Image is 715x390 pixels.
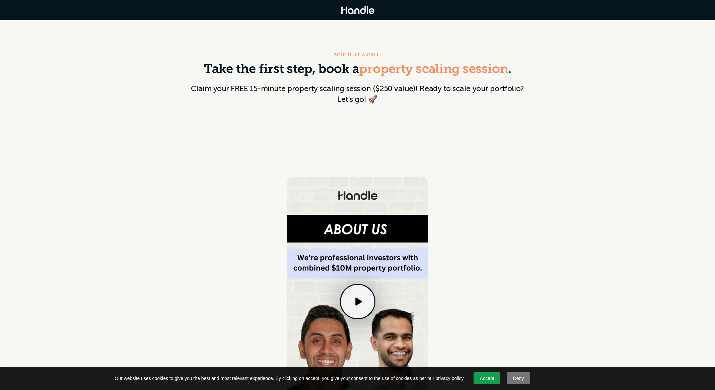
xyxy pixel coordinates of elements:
[190,62,525,78] h3: Take the first step, book a .
[334,51,381,59] div: SCHEDULE A CALL!
[507,372,530,384] a: Deny
[474,372,500,384] a: Accept
[190,83,525,105] p: Claim your FREE 15-minute property scaling session ($250 value)! Ready to scale your portfolio? L...
[359,63,508,76] span: property scaling session
[115,375,465,382] span: Our website uses cookies to give you the best and most relevant experience. By clicking on accept...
